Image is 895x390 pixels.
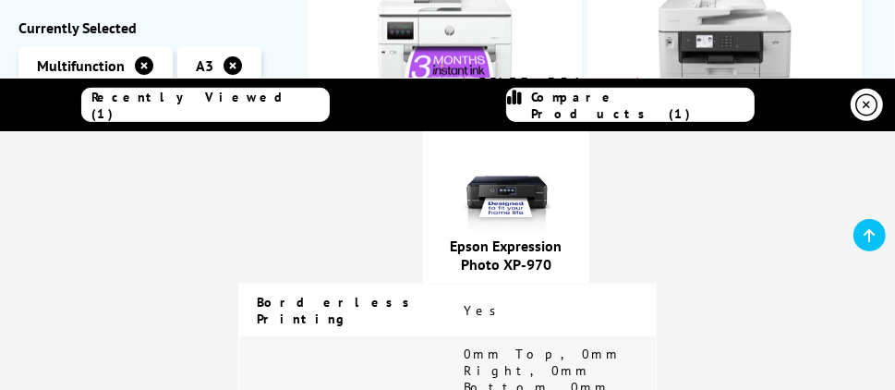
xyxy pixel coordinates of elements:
[531,89,754,122] span: Compare Products (1)
[451,237,562,274] a: Epson Expression Photo XP-970
[91,89,329,122] span: Recently Viewed (1)
[257,294,419,327] span: Borderless Printing
[81,88,330,122] a: Recently Viewed (1)
[196,56,213,75] span: A3
[464,302,506,319] span: Yes
[18,18,286,37] div: Currently Selected
[37,56,125,75] span: Multifunction
[460,140,552,233] img: epson-xp-970-front-new-small.jpg
[506,88,755,122] a: Compare Products (1)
